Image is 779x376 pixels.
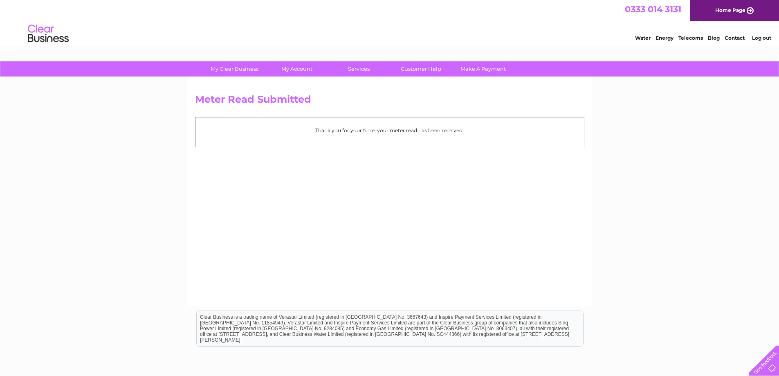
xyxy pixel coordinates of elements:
[200,126,580,134] p: Thank you for your time, your meter read has been received.
[678,35,703,41] a: Telecoms
[449,61,517,77] a: Make A Payment
[201,61,268,77] a: My Clear Business
[625,4,681,14] a: 0333 014 3131
[325,61,393,77] a: Services
[656,35,673,41] a: Energy
[387,61,455,77] a: Customer Help
[635,35,651,41] a: Water
[708,35,720,41] a: Blog
[725,35,745,41] a: Contact
[195,94,584,109] h2: Meter Read Submitted
[263,61,330,77] a: My Account
[27,21,69,46] img: logo.png
[197,5,583,40] div: Clear Business is a trading name of Verastar Limited (registered in [GEOGRAPHIC_DATA] No. 3667643...
[752,35,771,41] a: Log out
